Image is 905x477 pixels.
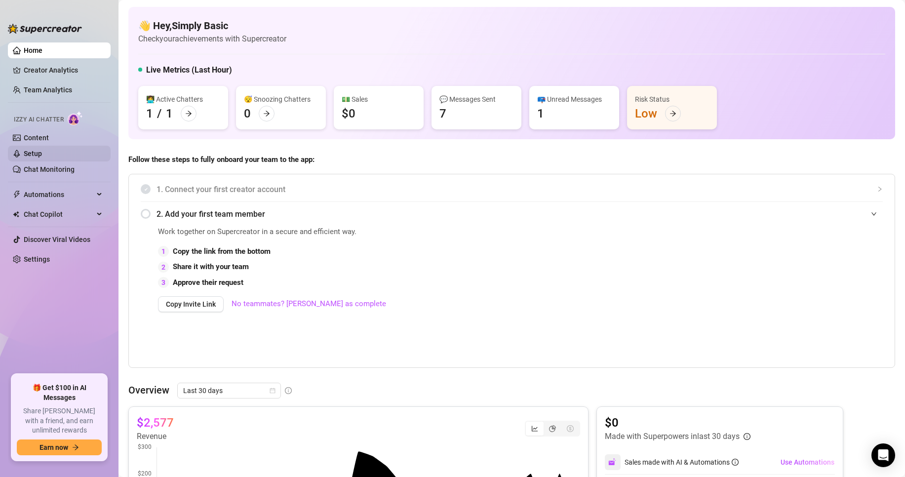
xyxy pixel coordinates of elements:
[605,415,750,431] article: $0
[685,226,883,353] iframe: Adding Team Members
[24,46,42,54] a: Home
[24,255,50,263] a: Settings
[166,300,216,308] span: Copy Invite Link
[232,298,386,310] a: No teammates? [PERSON_NAME] as complete
[342,106,355,121] div: $0
[781,458,834,466] span: Use Automations
[531,425,538,432] span: line-chart
[605,431,740,442] article: Made with Superpowers in last 30 days
[173,262,249,271] strong: Share it with your team
[567,425,574,432] span: dollar-circle
[13,191,21,199] span: thunderbolt
[635,94,709,105] div: Risk Status
[24,165,75,173] a: Chat Monitoring
[13,211,19,218] img: Chat Copilot
[146,64,232,76] h5: Live Metrics (Last Hour)
[439,106,446,121] div: 7
[537,94,611,105] div: 📪 Unread Messages
[17,439,102,455] button: Earn nowarrow-right
[141,177,883,201] div: 1. Connect your first creator account
[157,183,883,196] span: 1. Connect your first creator account
[146,94,220,105] div: 👩‍💻 Active Chatters
[24,134,49,142] a: Content
[244,94,318,105] div: 😴 Snoozing Chatters
[669,110,676,117] span: arrow-right
[24,187,94,202] span: Automations
[138,33,286,45] article: Check your achievements with Supercreator
[871,211,877,217] span: expanded
[128,383,169,397] article: Overview
[185,110,192,117] span: arrow-right
[39,443,68,451] span: Earn now
[537,106,544,121] div: 1
[173,278,243,287] strong: Approve their request
[173,247,271,256] strong: Copy the link from the bottom
[157,208,883,220] span: 2. Add your first team member
[342,94,416,105] div: 💵 Sales
[158,226,661,238] span: Work together on Supercreator in a secure and efficient way.
[166,106,173,121] div: 1
[137,431,174,442] article: Revenue
[14,115,64,124] span: Izzy AI Chatter
[183,383,275,398] span: Last 30 days
[549,425,556,432] span: pie-chart
[625,457,739,468] div: Sales made with AI & Automations
[24,86,72,94] a: Team Analytics
[158,277,169,288] div: 3
[780,454,835,470] button: Use Automations
[732,459,739,466] span: info-circle
[24,206,94,222] span: Chat Copilot
[525,421,580,437] div: segmented control
[128,155,315,164] strong: Follow these steps to fully onboard your team to the app:
[871,443,895,467] div: Open Intercom Messenger
[608,458,617,467] img: svg%3e
[744,433,750,440] span: info-circle
[270,388,275,394] span: calendar
[146,106,153,121] div: 1
[24,150,42,158] a: Setup
[24,236,90,243] a: Discover Viral Videos
[877,186,883,192] span: collapsed
[158,296,224,312] button: Copy Invite Link
[263,110,270,117] span: arrow-right
[285,387,292,394] span: info-circle
[138,19,286,33] h4: 👋 Hey, Simply Basic
[17,406,102,436] span: Share [PERSON_NAME] with a friend, and earn unlimited rewards
[137,415,174,431] article: $2,577
[8,24,82,34] img: logo-BBDzfeDw.svg
[141,202,883,226] div: 2. Add your first team member
[158,246,169,257] div: 1
[24,62,103,78] a: Creator Analytics
[17,383,102,402] span: 🎁 Get $100 in AI Messages
[158,262,169,273] div: 2
[244,106,251,121] div: 0
[439,94,513,105] div: 💬 Messages Sent
[72,444,79,451] span: arrow-right
[68,111,83,125] img: AI Chatter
